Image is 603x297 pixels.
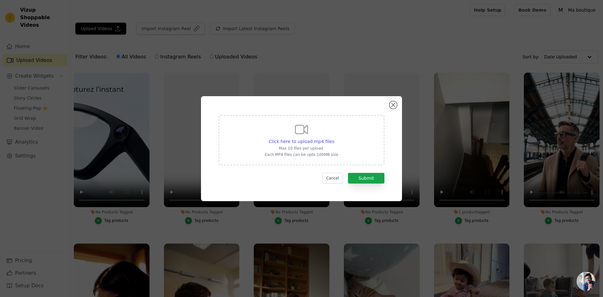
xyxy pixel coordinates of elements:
[577,272,595,291] a: Ouvrir le chat
[265,146,338,151] p: Max 10 files per upload.
[265,152,338,157] p: Each MP4 files can be upto 100MB size
[322,173,343,184] button: Cancel
[348,173,384,184] button: Submit
[269,139,334,144] span: Click here to upload mp4 files
[389,101,397,109] button: Close modal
